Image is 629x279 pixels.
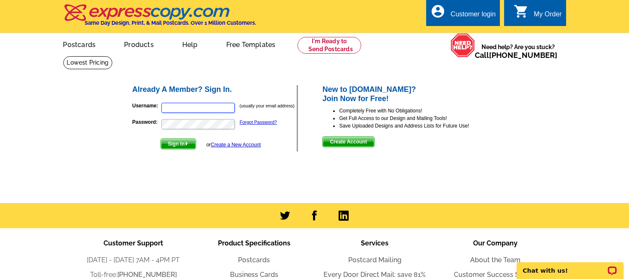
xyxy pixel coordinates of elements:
[240,120,277,125] a: Forgot Password?
[132,118,160,126] label: Password:
[323,137,374,147] span: Create Account
[160,138,196,149] button: Sign In
[450,10,496,22] div: Customer login
[132,102,160,110] label: Username:
[63,10,256,26] a: Same Day Design, Print, & Mail Postcards. Over 1 Million Customers.
[240,103,295,108] small: (usually your email address)
[218,239,290,247] span: Product Specifications
[339,122,498,130] li: Save Uploaded Designs and Address Lists for Future Use!
[111,34,167,54] a: Products
[430,9,496,20] a: account_circle Customer login
[339,115,498,122] li: Get Full Access to our Design and Mailing Tools!
[348,256,401,264] a: Postcard Mailing
[85,20,256,26] h4: Same Day Design, Print, & Mail Postcards. Over 1 Million Customers.
[50,34,109,54] a: Postcards
[213,34,289,54] a: Free Templates
[361,239,389,247] span: Services
[475,51,558,60] span: Call
[454,271,537,279] a: Customer Success Stories
[511,253,629,279] iframe: LiveChat chat widget
[514,9,562,20] a: shopping_cart My Order
[475,43,562,60] span: Need help? Are you stuck?
[322,85,498,103] h2: New to [DOMAIN_NAME]? Join Now for Free!
[474,239,518,247] span: Our Company
[206,141,261,149] div: or
[211,142,261,148] a: Create a New Account
[230,271,278,279] a: Business Cards
[430,4,445,19] i: account_circle
[324,271,426,279] a: Every Door Direct Mail: save 81%
[104,239,163,247] span: Customer Support
[450,33,475,57] img: help
[238,256,270,264] a: Postcards
[322,136,374,147] button: Create Account
[169,34,211,54] a: Help
[132,85,297,94] h2: Already A Member? Sign In.
[117,271,177,279] a: [PHONE_NUMBER]
[534,10,562,22] div: My Order
[489,51,558,60] a: [PHONE_NUMBER]
[73,255,194,265] li: [DATE] - [DATE] 7AM - 4PM PT
[339,107,498,115] li: Completely Free with No Obligations!
[185,142,189,146] img: button-next-arrow-white.png
[514,4,529,19] i: shopping_cart
[471,256,521,264] a: About the Team
[161,139,196,149] span: Sign In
